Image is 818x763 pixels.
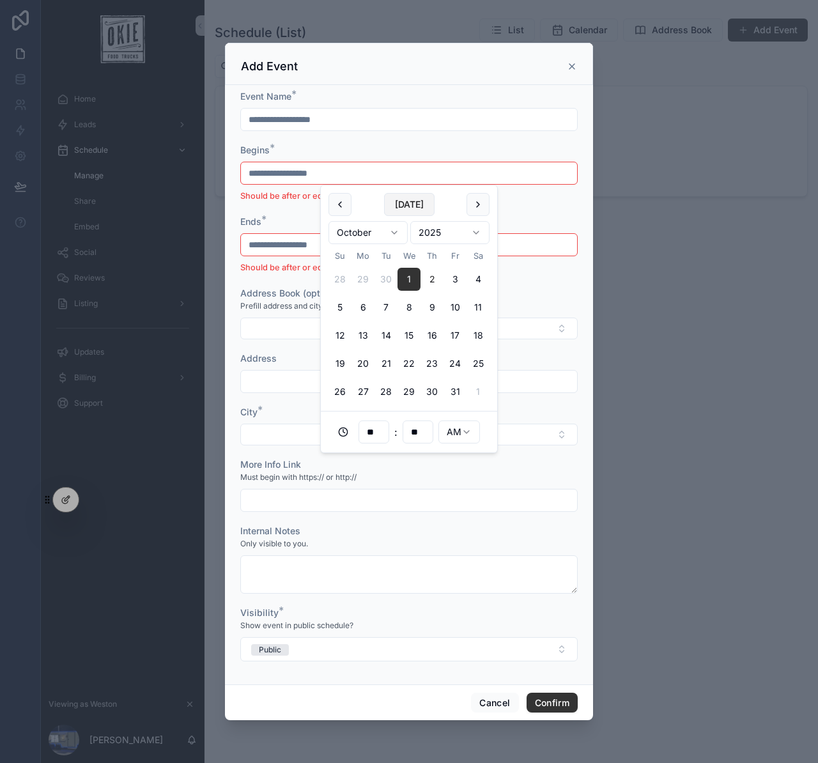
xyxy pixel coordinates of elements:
li: Should be after or equal to [DATE] 12:00 AM [240,261,578,274]
button: Select Button [240,318,578,339]
button: Tuesday, September 30th, 2025 [374,268,397,291]
button: Monday, September 29th, 2025 [351,268,374,291]
span: Begins [240,144,270,155]
button: Sunday, September 28th, 2025 [328,268,351,291]
span: Visibility [240,607,279,618]
button: Friday, October 24th, 2025 [444,352,467,375]
button: Wednesday, October 1st, 2025, selected [397,268,421,291]
button: Thursday, October 9th, 2025 [421,296,444,319]
div: Public [259,644,281,656]
button: Thursday, October 23rd, 2025 [421,352,444,375]
span: Event Name [240,91,291,102]
span: Prefill address and city with a previously saved location. [240,301,442,311]
button: Tuesday, October 28th, 2025 [374,380,397,403]
th: Monday [351,249,374,263]
th: Wednesday [397,249,421,263]
button: Friday, October 31st, 2025 [444,380,467,403]
button: Friday, October 3rd, 2025 [444,268,467,291]
th: Sunday [328,249,351,263]
button: Saturday, October 25th, 2025 [467,352,490,375]
button: Sunday, October 5th, 2025 [328,296,351,319]
span: More Info Link [240,459,301,470]
span: Internal Notes [240,525,300,536]
button: Monday, October 6th, 2025 [351,296,374,319]
button: Friday, October 17th, 2025 [444,324,467,347]
span: Ends [240,216,261,227]
button: Sunday, October 19th, 2025 [328,352,351,375]
div: : [328,419,490,445]
span: Address [240,353,277,364]
button: Monday, October 27th, 2025 [351,380,374,403]
table: October 2025 [328,249,490,403]
button: Wednesday, October 15th, 2025 [397,324,421,347]
th: Friday [444,249,467,263]
span: Show event in public schedule? [240,620,353,631]
span: Must begin with https:// or http:// [240,472,357,482]
button: Sunday, October 12th, 2025 [328,324,351,347]
button: Tuesday, October 7th, 2025 [374,296,397,319]
button: Monday, October 13th, 2025 [351,324,374,347]
h3: Add Event [241,59,298,74]
button: Tuesday, October 14th, 2025 [374,324,397,347]
button: Friday, October 10th, 2025 [444,296,467,319]
button: Thursday, October 16th, 2025 [421,324,444,347]
button: Select Button [240,424,578,445]
button: Wednesday, October 29th, 2025 [397,380,421,403]
li: Should be after or equal to [DATE] 12:00 AM [240,190,578,203]
th: Saturday [467,249,490,263]
button: Thursday, October 30th, 2025 [421,380,444,403]
button: Confirm [527,693,578,713]
span: Address Book (optional) [240,288,344,298]
button: Tuesday, October 21st, 2025 [374,352,397,375]
button: Saturday, October 11th, 2025 [467,296,490,319]
span: City [240,406,258,417]
button: [DATE] [384,193,435,216]
button: Saturday, October 4th, 2025 [467,268,490,291]
button: Wednesday, October 8th, 2025 [397,296,421,319]
button: Saturday, November 1st, 2025 [467,380,490,403]
button: Today, Thursday, October 2nd, 2025 [421,268,444,291]
span: Only visible to you. [240,539,308,549]
button: Saturday, October 18th, 2025 [467,324,490,347]
button: Select Button [240,637,578,661]
button: Sunday, October 26th, 2025 [328,380,351,403]
button: Cancel [471,693,518,713]
th: Tuesday [374,249,397,263]
th: Thursday [421,249,444,263]
button: Wednesday, October 22nd, 2025 [397,352,421,375]
button: Monday, October 20th, 2025 [351,352,374,375]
